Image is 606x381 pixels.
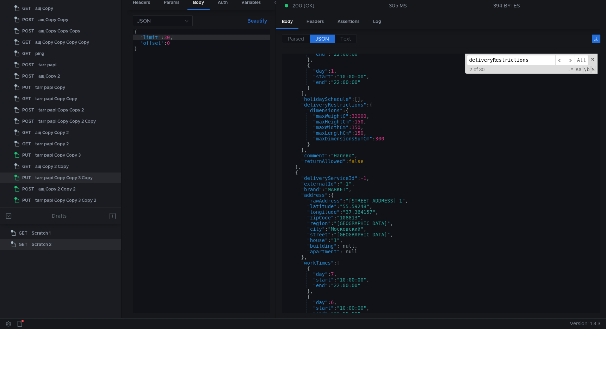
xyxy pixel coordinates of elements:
span: ​ [565,55,575,65]
span: GET [22,93,31,104]
span: GET [22,161,31,172]
span: CaseSensitive Search [575,66,582,73]
span: PUT [22,82,31,93]
div: ащ Copy Copy [38,14,68,25]
span: POST [22,60,34,70]
div: Assertions [332,15,365,28]
span: GET [19,228,27,238]
span: POST [22,71,34,81]
div: tarr papi [38,60,56,70]
div: ащ Copy 2 [38,71,60,81]
span: RegExp Search [567,66,574,73]
div: tarr papi Copy 2 [35,139,69,149]
div: ащ Copy [35,3,53,14]
input: Search for [467,55,555,65]
div: Headers [301,15,329,28]
div: tarr papi Copy Copy 3 Copy [35,173,93,183]
span: GET [22,3,31,14]
span: GET [22,127,31,138]
span: ​ [555,55,565,65]
span: GET [19,239,27,250]
span: Whole Word Search [583,66,590,73]
span: Parsed [288,36,304,42]
div: Scratch 2 [32,239,51,250]
div: ащ Copy 2 Copy 2 [38,184,75,194]
div: 394 BYTES [493,2,520,9]
span: POST [22,105,34,115]
span: POST [22,26,34,36]
button: Beautify [245,17,270,25]
span: PUT [22,150,31,161]
div: tarr papi Copy Copy [35,93,77,104]
span: POST [22,116,34,127]
div: tarr papi Copy Copy 2 Copy [38,116,96,127]
div: tarr papi Copy Copy 3 [35,150,81,161]
span: POST [22,14,34,25]
div: Log [367,15,387,28]
div: tarr papi Copy [35,82,65,93]
div: ащ Copy Copy 2 [35,127,69,138]
div: ping [35,48,44,59]
span: GET [22,37,31,48]
span: Search In Selection [591,66,595,73]
span: 200 (OK) [292,2,314,10]
div: ащ Copy 2 Copy [35,161,69,172]
div: Drafts [52,212,67,220]
span: JSON [315,36,329,42]
span: PUT [22,173,31,183]
span: Version: 1.3.3 [570,319,600,329]
span: GET [22,139,31,149]
div: Body [276,15,298,29]
span: 2 of 30 [467,67,488,72]
div: Scratch 1 [32,228,51,238]
span: Alt-Enter [575,55,588,65]
span: POST [22,184,34,194]
div: 305 MS [389,2,407,9]
span: GET [22,48,31,59]
div: ащ Copy Copy Copy [38,26,80,36]
div: ащ Copy Copy Copy Copy [35,37,89,48]
div: tarr papi Copy Copy 3 Copy 2 [35,195,96,206]
span: Text [340,36,351,42]
div: tarr papi Copy Copy 2 [38,105,84,115]
span: PUT [22,195,31,206]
